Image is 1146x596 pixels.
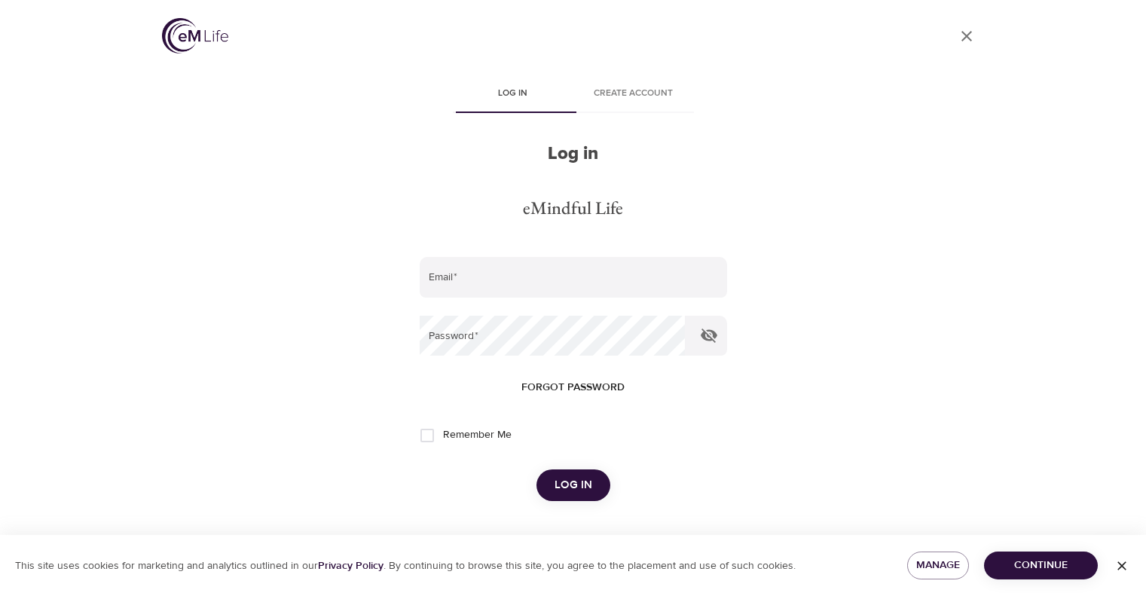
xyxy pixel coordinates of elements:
[523,195,623,221] div: eMindful Life
[555,475,592,495] span: Log in
[515,374,631,402] button: Forgot password
[462,86,564,102] span: Log in
[443,427,512,443] span: Remember Me
[907,552,970,579] button: Manage
[420,143,727,165] h2: Log in
[536,469,610,501] button: Log in
[521,378,625,397] span: Forgot password
[559,531,588,549] div: OR
[162,18,228,53] img: logo
[984,552,1098,579] button: Continue
[919,556,958,575] span: Manage
[420,77,727,113] div: disabled tabs example
[996,556,1086,575] span: Continue
[582,86,685,102] span: Create account
[949,18,985,54] a: close
[318,559,384,573] a: Privacy Policy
